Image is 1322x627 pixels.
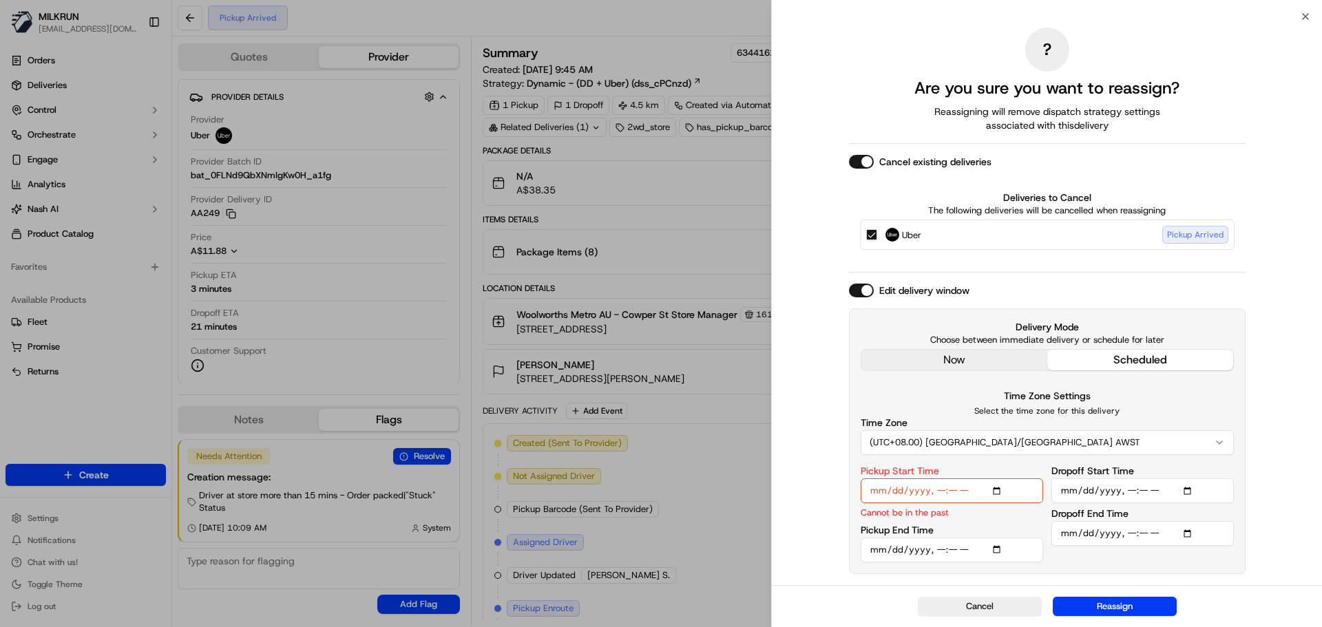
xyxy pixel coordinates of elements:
[915,105,1179,132] span: Reassigning will remove dispatch strategy settings associated with this delivery
[861,350,1047,370] button: now
[861,320,1234,334] label: Delivery Mode
[918,597,1042,616] button: Cancel
[861,466,939,476] label: Pickup Start Time
[860,191,1235,204] label: Deliveries to Cancel
[860,204,1235,217] p: The following deliveries will be cancelled when reassigning
[1004,390,1091,402] label: Time Zone Settings
[861,525,934,535] label: Pickup End Time
[861,506,949,519] p: Cannot be in the past
[861,405,1234,416] p: Select the time zone for this delivery
[885,228,899,242] img: Uber
[861,418,907,427] label: Time Zone
[902,229,921,242] span: Uber
[1047,350,1233,370] button: scheduled
[1051,509,1129,518] label: Dropoff End Time
[879,155,992,169] label: Cancel existing deliveries
[914,77,1179,99] h2: Are you sure you want to reassign?
[1051,466,1134,476] label: Dropoff Start Time
[1025,28,1069,72] div: ?
[879,284,969,297] label: Edit delivery window
[861,334,1234,346] p: Choose between immediate delivery or schedule for later
[1053,597,1177,616] button: Reassign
